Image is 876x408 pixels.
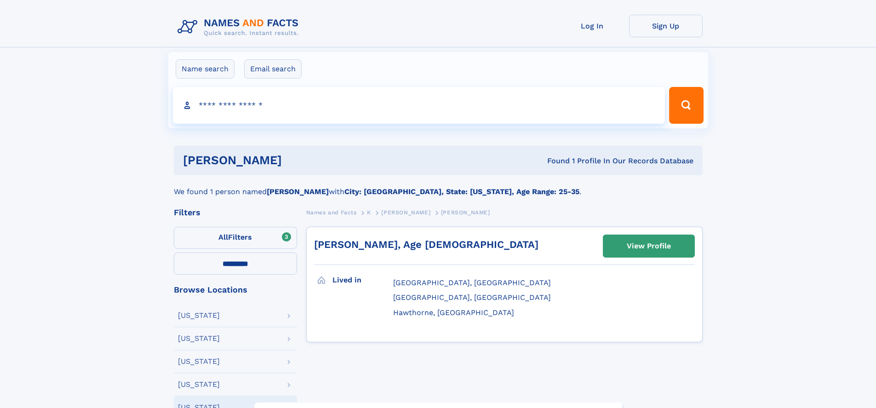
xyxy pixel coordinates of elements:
[178,312,220,319] div: [US_STATE]
[367,209,371,216] span: K
[381,207,430,218] a: [PERSON_NAME]
[314,239,538,250] a: [PERSON_NAME], Age [DEMOGRAPHIC_DATA]
[393,278,551,287] span: [GEOGRAPHIC_DATA], [GEOGRAPHIC_DATA]
[218,233,228,241] span: All
[174,208,297,217] div: Filters
[393,293,551,302] span: [GEOGRAPHIC_DATA], [GEOGRAPHIC_DATA]
[332,272,393,288] h3: Lived in
[178,358,220,365] div: [US_STATE]
[629,15,703,37] a: Sign Up
[174,286,297,294] div: Browse Locations
[173,87,665,124] input: search input
[381,209,430,216] span: [PERSON_NAME]
[176,59,235,79] label: Name search
[603,235,694,257] a: View Profile
[267,187,329,196] b: [PERSON_NAME]
[183,155,415,166] h1: [PERSON_NAME]
[306,207,357,218] a: Names and Facts
[178,381,220,388] div: [US_STATE]
[174,175,703,197] div: We found 1 person named with .
[174,227,297,249] label: Filters
[393,308,514,317] span: Hawthorne, [GEOGRAPHIC_DATA]
[555,15,629,37] a: Log In
[627,236,671,257] div: View Profile
[414,156,693,166] div: Found 1 Profile In Our Records Database
[669,87,703,124] button: Search Button
[174,15,306,40] img: Logo Names and Facts
[344,187,579,196] b: City: [GEOGRAPHIC_DATA], State: [US_STATE], Age Range: 25-35
[244,59,302,79] label: Email search
[178,335,220,342] div: [US_STATE]
[367,207,371,218] a: K
[441,209,490,216] span: [PERSON_NAME]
